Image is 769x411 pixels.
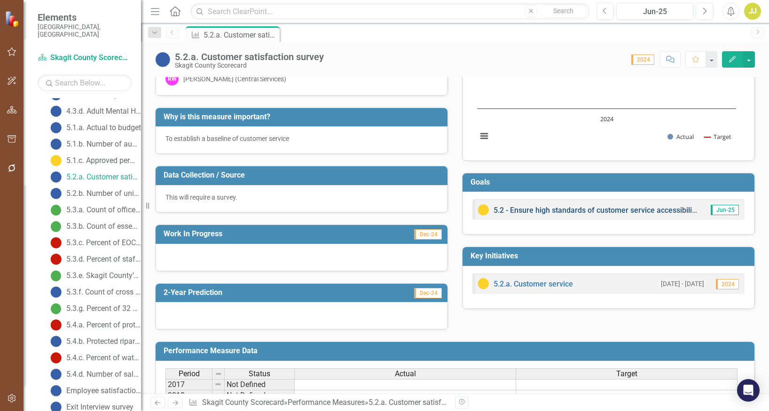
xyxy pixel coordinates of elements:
img: Caution [478,204,489,216]
img: No Information [50,188,62,199]
div: 5.3.f. Count of cross jurisdictional emergency management exercises. [66,288,141,296]
span: Elements [38,12,132,23]
div: Chart. Highcharts interactive chart. [472,10,745,151]
div: This will require a survey. [165,193,438,202]
div: 5.1.b. Number of audit findings/deficiencies [66,140,141,148]
input: Search Below... [38,75,132,91]
img: No Information [50,171,62,183]
a: 5.2.a. Customer service [494,279,573,288]
small: [DATE] - [DATE] [661,279,704,288]
a: Skagit County Scorecard [202,398,284,407]
div: 5.2.a. Customer satisfaction survey [66,173,141,181]
img: No Information [50,369,62,380]
span: Dec-24 [414,229,442,240]
a: 5.2.a. Customer satisfaction survey [48,170,141,185]
img: 8DAGhfEEPCf229AAAAAElFTkSuQmCC [214,391,222,399]
div: 5.3.b. Count of essential local government personnel who have completed National Incident Managem... [66,222,141,231]
a: 5.1.b. Number of audit findings/deficiencies [48,137,141,152]
a: Performance Measures [288,398,365,407]
div: 5.3.a. Count of offices and departments with current Continuity of Operations Plan. [66,206,141,214]
a: 5.3.f. Count of cross jurisdictional emergency management exercises. [48,285,141,300]
div: 5.2.a. Customer satisfaction survey [369,398,486,407]
div: 4.3.d. Adult Mental Health [66,107,141,116]
div: 5.3.e. Skagit County’s National Flood Insurance Program (NFIP) Community Rating System (CRS) scor... [66,271,141,280]
h3: Work In Progress [164,230,351,238]
h3: Performance Measure Data [164,347,750,355]
h3: Goals [471,178,750,186]
span: Actual [395,370,416,378]
button: Jun-25 [616,3,693,20]
a: 5.3.g. Percent of 32 POETE Capabilities with a score of 3 or higher [48,301,141,316]
td: 2018 [165,390,212,401]
a: 5.3.a. Count of offices and departments with current Continuity of Operations Plan. [48,202,141,217]
div: » » [188,397,448,408]
a: 5.3.c. Percent of EOC Command & General positions filled with properly trained staff [48,235,141,250]
div: 5.3.c. Percent of EOC Command & General positions filled with properly trained staff [66,239,141,247]
h3: 2-Year Prediction [164,288,351,297]
div: 5.3.d. Percent of staff with Workplace Emergency Preparedness training [66,255,141,264]
img: No Information [155,52,170,67]
div: 5.4.b. Protected riparian acreage [66,337,141,346]
img: On Target [50,221,62,232]
div: JJ [744,3,761,20]
td: Not Defined [225,390,295,401]
input: Search ClearPoint... [190,3,589,20]
div: 5.2.a. Customer satisfaction survey [204,29,277,41]
img: Below Plan [50,254,62,265]
a: Skagit County Scorecard [38,53,132,63]
a: 5.4.c. Percent of water quality sites that meet state standards [48,350,141,365]
img: Below Plan [50,237,62,248]
span: 2024 [716,279,739,289]
span: Status [249,370,270,378]
img: 8DAGhfEEPCf229AAAAAElFTkSuQmCC [215,370,222,378]
div: [PERSON_NAME] (Central Services) [183,74,286,84]
svg: Interactive chart [472,10,741,151]
a: 5.1.a. Actual to budget [48,120,141,135]
div: 5.3.g. Percent of 32 POETE Capabilities with a score of 3 or higher [66,304,141,313]
div: 5.2.a. Customer satisfaction survey [175,52,324,62]
img: No Information [50,287,62,298]
td: Not Defined [225,379,295,390]
div: 5.1.a. Actual to budget [66,124,141,132]
img: ClearPoint Strategy [5,11,21,27]
img: No Information [50,106,62,117]
text: 2024 [600,115,614,123]
button: Search [540,5,587,18]
span: Period [179,370,200,378]
span: Jun-25 [711,205,739,215]
img: On Target [50,204,62,216]
img: No Information [50,122,62,133]
button: Show Actual [667,132,694,141]
img: Caution [50,155,62,166]
div: Skagit County Scorecard [175,62,324,69]
span: Dec-24 [414,288,442,298]
a: 5.3.e. Skagit County’s National Flood Insurance Program (NFIP) Community Rating System (CRS) scor... [48,268,141,283]
div: Open Intercom Messenger [737,379,760,402]
a: 5.4.a. Percent of protected natural resource lands [48,318,141,333]
h3: Data Collection / Source [164,171,443,179]
a: Employee satisfaction survey [48,383,141,398]
div: 5.4.d. Number of salmon habitat barriers removed [66,370,141,379]
a: 5.4.d. Number of salmon habitat barriers removed [48,367,141,382]
img: No Information [50,139,62,150]
h3: Why is this measure important? [164,113,443,121]
a: 5.1.c. Approved permits [48,153,141,168]
a: 4.3.d. Adult Mental Health [48,104,141,119]
td: 2017 [165,379,212,390]
img: No Information [50,385,62,396]
span: Target [616,370,637,378]
a: 5.3.d. Percent of staff with Workplace Emergency Preparedness training [48,252,141,267]
span: Search [553,7,573,15]
div: RW [165,72,179,85]
img: Below Plan [50,352,62,364]
div: 5.2.b. Number of unique visitors to county website [66,189,141,198]
div: Employee satisfaction survey [66,387,141,395]
a: 5.2.b. Number of unique visitors to county website [48,186,141,201]
img: On Target [50,303,62,314]
a: 5.4.b. Protected riparian acreage [48,334,141,349]
h3: Key Initiatives [471,252,750,260]
img: Caution [478,278,489,289]
img: No Information [50,336,62,347]
div: 5.4.c. Percent of water quality sites that meet state standards [66,354,141,362]
img: 8DAGhfEEPCf229AAAAAElFTkSuQmCC [214,380,222,388]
